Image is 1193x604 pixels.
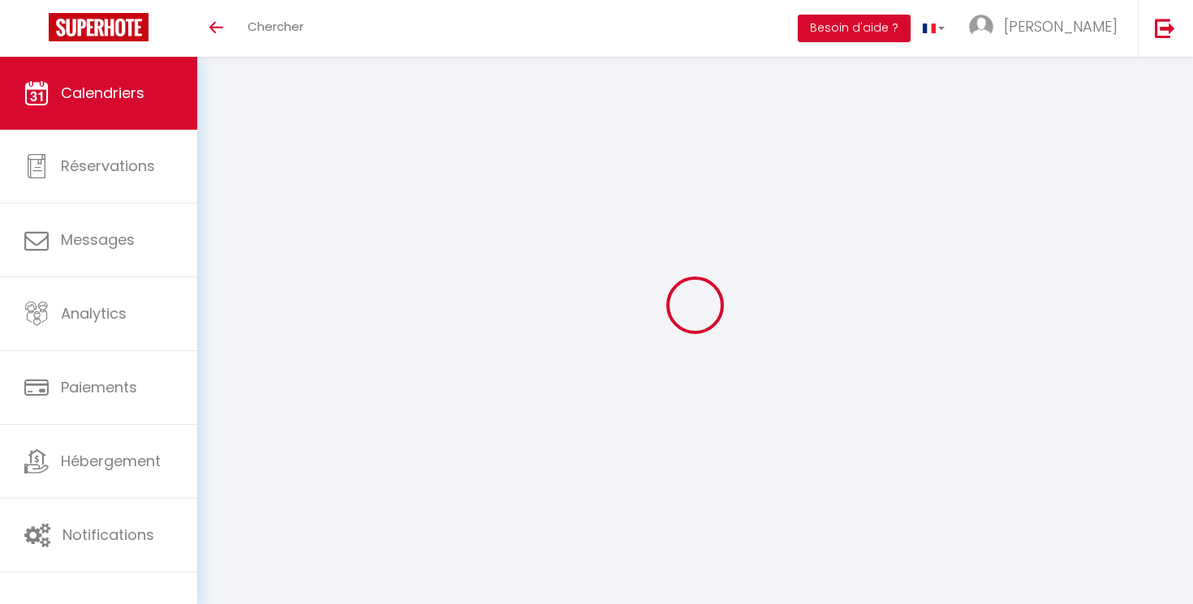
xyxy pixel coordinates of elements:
span: [PERSON_NAME] [1004,16,1118,36]
span: Analytics [61,303,127,323]
span: Hébergement [61,451,161,471]
img: Super Booking [49,13,149,41]
span: Chercher [248,18,304,35]
span: Messages [61,229,135,250]
span: Paiements [61,377,137,397]
span: Notifications [62,525,154,545]
button: Ouvrir le widget de chat LiveChat [13,6,62,55]
button: Besoin d'aide ? [798,15,911,42]
img: ... [969,15,993,39]
img: logout [1155,18,1175,38]
span: Calendriers [61,83,144,103]
span: Réservations [61,156,155,176]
